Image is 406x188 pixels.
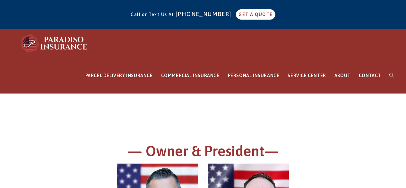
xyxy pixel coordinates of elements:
[236,9,275,20] a: GET A QUOTE
[224,58,284,94] a: PERSONAL INSURANCE
[359,73,381,78] span: CONTACT
[355,58,385,94] a: CONTACT
[334,73,350,78] span: ABOUT
[161,73,220,78] span: COMMERCIAL INSURANCE
[19,34,90,53] img: Paradiso Insurance
[85,73,153,78] span: PARCEL DELIVERY INSURANCE
[228,73,280,78] span: PERSONAL INSURANCE
[283,58,330,94] a: SERVICE CENTER
[176,11,235,17] a: [PHONE_NUMBER]
[27,142,380,164] h1: — Owner & President—
[131,12,176,17] span: Call or Text Us At:
[81,58,157,94] a: PARCEL DELIVERY INSURANCE
[330,58,355,94] a: ABOUT
[288,73,326,78] span: SERVICE CENTER
[157,58,224,94] a: COMMERCIAL INSURANCE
